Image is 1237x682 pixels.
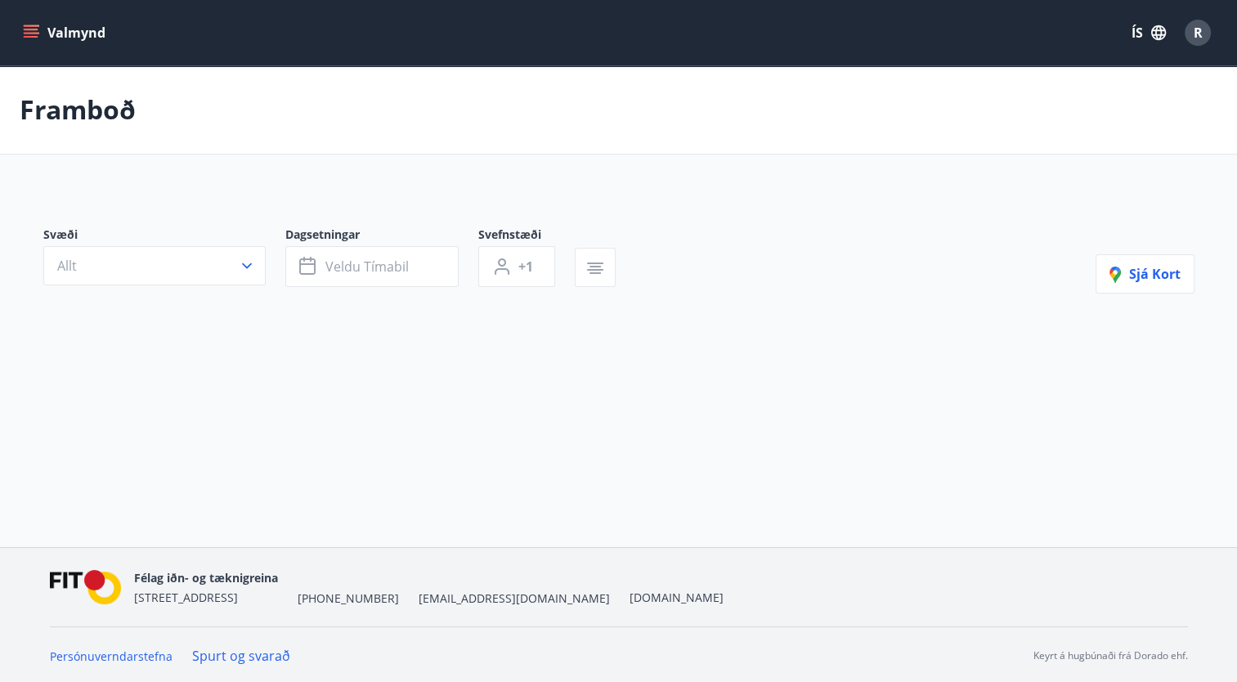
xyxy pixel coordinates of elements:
button: R [1178,13,1217,52]
span: Svefnstæði [478,227,575,246]
span: Veldu tímabil [325,258,409,276]
button: +1 [478,246,555,287]
img: FPQVkF9lTnNbbaRSFyT17YYeljoOGk5m51IhT0bO.png [50,570,122,605]
span: Svæði [43,227,285,246]
button: Sjá kort [1096,254,1194,294]
span: [PHONE_NUMBER] [298,590,399,607]
button: menu [20,18,112,47]
p: Framboð [20,92,136,128]
button: ÍS [1123,18,1175,47]
a: [DOMAIN_NAME] [630,590,724,605]
span: Félag iðn- og tæknigreina [134,570,278,586]
a: Persónuverndarstefna [50,648,173,664]
button: Veldu tímabil [285,246,459,287]
span: Dagsetningar [285,227,478,246]
span: [EMAIL_ADDRESS][DOMAIN_NAME] [419,590,610,607]
span: [STREET_ADDRESS] [134,590,238,605]
button: Allt [43,246,266,285]
a: Spurt og svarað [192,647,290,665]
span: Sjá kort [1109,265,1181,283]
span: R [1194,24,1203,42]
span: +1 [518,258,533,276]
span: Allt [57,257,77,275]
p: Keyrt á hugbúnaði frá Dorado ehf. [1033,648,1188,663]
